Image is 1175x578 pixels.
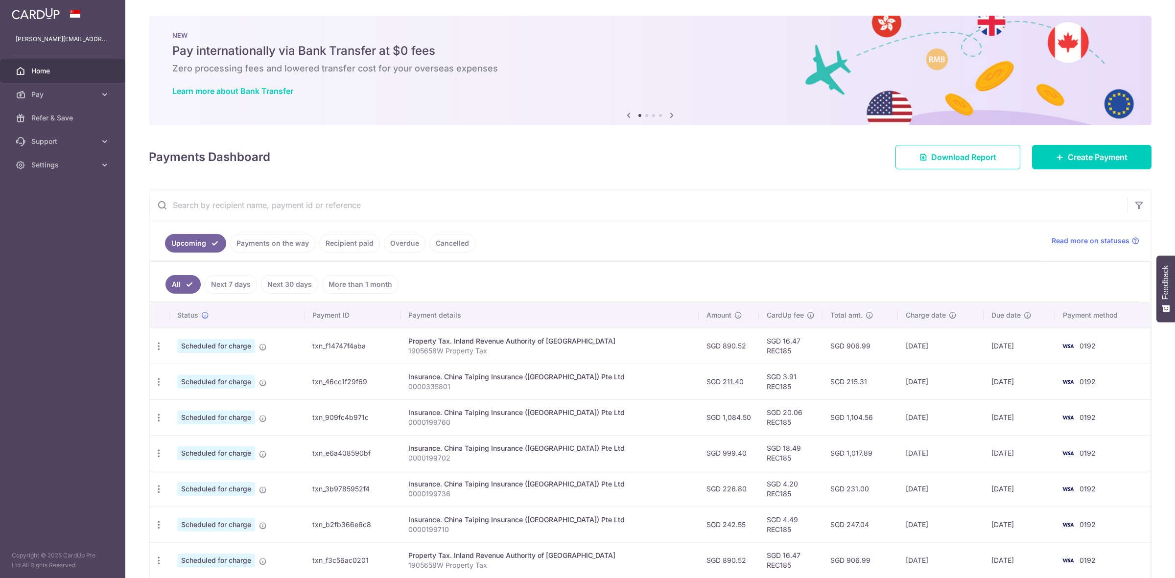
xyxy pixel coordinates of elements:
[991,310,1021,320] span: Due date
[305,302,400,328] th: Payment ID
[177,411,255,424] span: Scheduled for charge
[305,435,400,471] td: txn_e6a408590bf
[898,471,984,507] td: [DATE]
[1080,485,1096,493] span: 0192
[898,364,984,399] td: [DATE]
[305,399,400,435] td: txn_909fc4b971c
[177,310,198,320] span: Status
[984,542,1055,578] td: [DATE]
[759,507,822,542] td: SGD 4.49 REC185
[1055,302,1151,328] th: Payment method
[1058,412,1078,423] img: Bank Card
[984,507,1055,542] td: [DATE]
[408,346,690,356] p: 1905658W Property Tax
[408,551,690,560] div: Property Tax. Inland Revenue Authority of [GEOGRAPHIC_DATA]
[822,542,898,578] td: SGD 906.99
[1080,556,1096,564] span: 0192
[1080,377,1096,386] span: 0192
[172,63,1128,74] h6: Zero processing fees and lowered transfer cost for your overseas expenses
[699,328,759,364] td: SGD 890.52
[822,471,898,507] td: SGD 231.00
[1058,340,1078,352] img: Bank Card
[830,310,863,320] span: Total amt.
[305,471,400,507] td: txn_3b9785952f4
[1068,151,1128,163] span: Create Payment
[822,435,898,471] td: SGD 1,017.89
[1080,520,1096,529] span: 0192
[1032,145,1151,169] a: Create Payment
[1080,342,1096,350] span: 0192
[319,234,380,253] a: Recipient paid
[759,435,822,471] td: SGD 18.49 REC185
[759,364,822,399] td: SGD 3.91 REC185
[16,34,110,44] p: [PERSON_NAME][EMAIL_ADDRESS][PERSON_NAME][DOMAIN_NAME]
[699,435,759,471] td: SGD 999.40
[984,328,1055,364] td: [DATE]
[165,234,226,253] a: Upcoming
[177,339,255,353] span: Scheduled for charge
[1052,236,1139,246] a: Read more on statuses
[1058,483,1078,495] img: Bank Card
[31,137,96,146] span: Support
[1058,447,1078,459] img: Bank Card
[172,43,1128,59] h5: Pay internationally via Bank Transfer at $0 fees
[822,399,898,435] td: SGD 1,104.56
[895,145,1020,169] a: Download Report
[322,275,399,294] a: More than 1 month
[822,507,898,542] td: SGD 247.04
[149,16,1151,125] img: Bank transfer banner
[31,160,96,170] span: Settings
[230,234,315,253] a: Payments on the way
[172,86,293,96] a: Learn more about Bank Transfer
[177,554,255,567] span: Scheduled for charge
[400,302,698,328] th: Payment details
[984,471,1055,507] td: [DATE]
[1052,236,1129,246] span: Read more on statuses
[906,310,946,320] span: Charge date
[984,364,1055,399] td: [DATE]
[1058,376,1078,388] img: Bank Card
[767,310,804,320] span: CardUp fee
[408,382,690,392] p: 0000335801
[759,471,822,507] td: SGD 4.20 REC185
[408,489,690,499] p: 0000199736
[172,31,1128,39] p: NEW
[408,336,690,346] div: Property Tax. Inland Revenue Authority of [GEOGRAPHIC_DATA]
[699,399,759,435] td: SGD 1,084.50
[177,375,255,389] span: Scheduled for charge
[22,7,42,16] span: Help
[205,275,257,294] a: Next 7 days
[305,328,400,364] td: txn_f14747f4aba
[305,542,400,578] td: txn_f3c56ac0201
[898,507,984,542] td: [DATE]
[177,482,255,496] span: Scheduled for charge
[408,525,690,534] p: 0000199710
[822,328,898,364] td: SGD 906.99
[699,471,759,507] td: SGD 226.80
[1058,555,1078,566] img: Bank Card
[261,275,318,294] a: Next 30 days
[1058,519,1078,531] img: Bank Card
[384,234,425,253] a: Overdue
[699,507,759,542] td: SGD 242.55
[898,328,984,364] td: [DATE]
[1156,255,1175,322] button: Feedback - Show survey
[1161,265,1170,300] span: Feedback
[1080,413,1096,421] span: 0192
[31,113,96,123] span: Refer & Save
[408,479,690,489] div: Insurance. China Taiping Insurance ([GEOGRAPHIC_DATA]) Pte Ltd
[31,66,96,76] span: Home
[305,364,400,399] td: txn_46cc1f29f69
[408,408,690,417] div: Insurance. China Taiping Insurance ([GEOGRAPHIC_DATA]) Pte Ltd
[931,151,996,163] span: Download Report
[408,515,690,525] div: Insurance. China Taiping Insurance ([GEOGRAPHIC_DATA]) Pte Ltd
[408,417,690,427] p: 0000199760
[408,443,690,453] div: Insurance. China Taiping Insurance ([GEOGRAPHIC_DATA]) Pte Ltd
[305,507,400,542] td: txn_b2fb366e6c8
[759,328,822,364] td: SGD 16.47 REC185
[149,148,270,166] h4: Payments Dashboard
[177,518,255,532] span: Scheduled for charge
[759,399,822,435] td: SGD 20.06 REC185
[149,189,1128,221] input: Search by recipient name, payment id or reference
[898,542,984,578] td: [DATE]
